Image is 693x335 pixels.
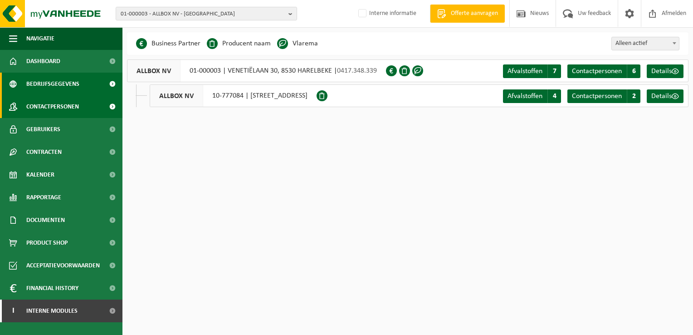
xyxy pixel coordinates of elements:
[547,64,561,78] span: 7
[611,37,679,50] span: Alleen actief
[26,232,68,254] span: Product Shop
[127,60,181,82] span: ALLBOX NV
[26,277,78,300] span: Financial History
[26,254,100,277] span: Acceptatievoorwaarden
[627,64,640,78] span: 6
[503,64,561,78] a: Afvalstoffen 7
[651,93,672,100] span: Details
[26,73,79,95] span: Bedrijfsgegevens
[337,67,377,74] span: 0417.348.339
[26,186,61,209] span: Rapportage
[26,300,78,322] span: Interne modules
[627,89,640,103] span: 2
[26,209,65,232] span: Documenten
[127,59,386,82] div: 01-000003 | VENETIËLAAN 30, 8530 HARELBEKE |
[651,68,672,75] span: Details
[508,68,542,75] span: Afvalstoffen
[150,85,203,107] span: ALLBOX NV
[26,141,62,163] span: Contracten
[503,89,561,103] a: Afvalstoffen 4
[612,37,679,50] span: Alleen actief
[572,93,622,100] span: Contactpersonen
[9,300,17,322] span: I
[567,89,640,103] a: Contactpersonen 2
[150,84,317,107] div: 10-777084 | [STREET_ADDRESS]
[26,27,54,50] span: Navigatie
[356,7,416,20] label: Interne informatie
[277,37,318,50] li: Vlarema
[508,93,542,100] span: Afvalstoffen
[567,64,640,78] a: Contactpersonen 6
[26,95,79,118] span: Contactpersonen
[26,50,60,73] span: Dashboard
[449,9,500,18] span: Offerte aanvragen
[26,163,54,186] span: Kalender
[116,7,297,20] button: 01-000003 - ALLBOX NV - [GEOGRAPHIC_DATA]
[647,89,683,103] a: Details
[26,118,60,141] span: Gebruikers
[430,5,505,23] a: Offerte aanvragen
[572,68,622,75] span: Contactpersonen
[121,7,285,21] span: 01-000003 - ALLBOX NV - [GEOGRAPHIC_DATA]
[547,89,561,103] span: 4
[647,64,683,78] a: Details
[207,37,271,50] li: Producent naam
[136,37,200,50] li: Business Partner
